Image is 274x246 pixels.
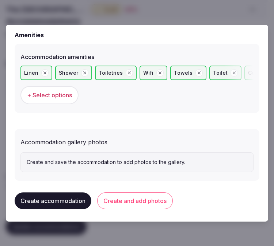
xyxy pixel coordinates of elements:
[55,66,92,80] div: Shower
[170,66,206,80] div: Towels
[15,192,91,209] button: Create accommodation
[27,91,72,99] span: + Select options
[20,135,254,147] div: Accommodation gallery photos
[27,159,247,166] p: Create and save the accommodation to add photos to the gallery.
[20,54,254,60] label: Accommodation amenities
[97,192,173,209] button: Create and add photos
[140,66,167,80] div: Wifi
[20,66,52,80] div: Linen
[95,66,137,80] div: Toiletries
[20,86,79,104] button: + Select options
[15,31,44,39] h2: Amenities
[209,66,241,80] div: Toilet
